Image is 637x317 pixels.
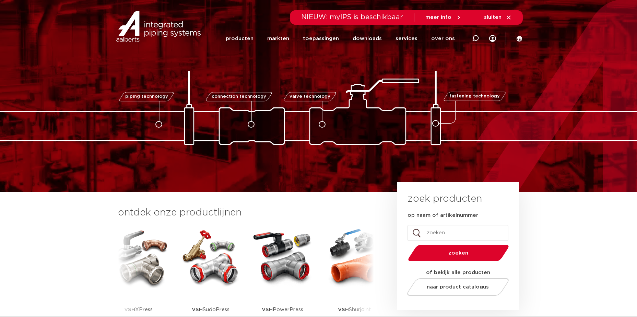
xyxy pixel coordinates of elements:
strong: of bekijk alle producten [426,270,490,275]
h3: zoek producten [408,192,482,206]
span: piping technology [125,94,168,99]
a: meer info [425,14,462,21]
label: op naam of artikelnummer [408,212,478,219]
strong: VSH [192,307,203,312]
span: sluiten [484,15,502,20]
span: naar product catalogus [427,284,489,290]
a: services [396,25,417,52]
a: downloads [353,25,382,52]
strong: VSH [262,307,273,312]
a: naar product catalogus [405,278,510,296]
h3: ontdek onze productlijnen [118,206,374,220]
span: connection technology [211,94,266,99]
button: zoeken [405,244,511,262]
nav: Menu [226,25,455,52]
span: zoeken [426,250,491,256]
span: meer info [425,15,451,20]
span: NIEUW: myIPS is beschikbaar [301,14,403,21]
a: toepassingen [303,25,339,52]
span: valve technology [290,94,330,99]
strong: VSH [124,307,135,312]
a: over ons [431,25,455,52]
a: markten [267,25,289,52]
strong: VSH [338,307,349,312]
span: fastening technology [449,94,500,99]
a: sluiten [484,14,512,21]
a: producten [226,25,253,52]
input: zoeken [408,225,508,241]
